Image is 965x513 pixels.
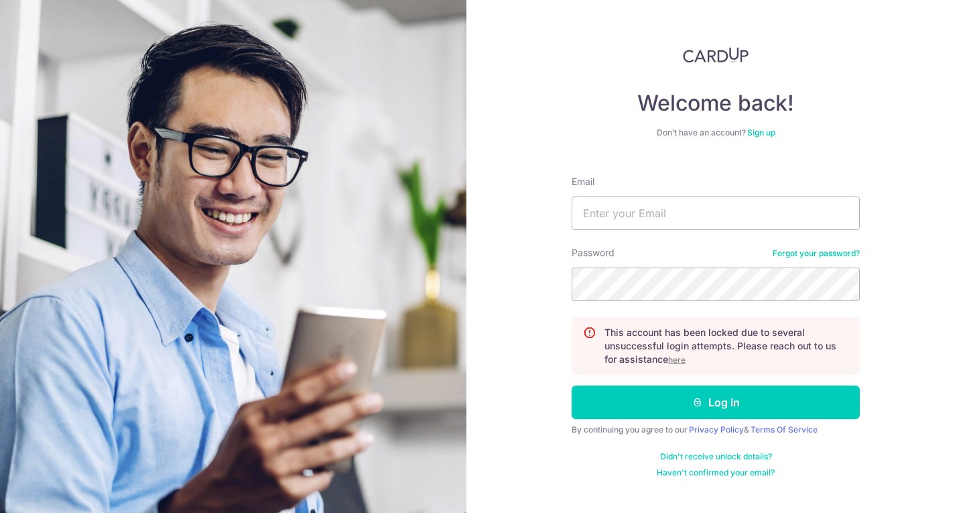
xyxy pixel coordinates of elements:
a: Forgot your password? [773,248,860,259]
a: Terms Of Service [751,424,818,435]
img: CardUp Logo [683,47,749,63]
p: This account has been locked due to several unsuccessful login attempts. Please reach out to us f... [604,326,848,366]
a: here [668,355,686,365]
div: Don’t have an account? [572,127,860,138]
h4: Welcome back! [572,90,860,117]
label: Password [572,246,615,260]
a: Sign up [747,127,775,137]
a: Haven't confirmed your email? [657,467,775,478]
input: Enter your Email [572,196,860,230]
a: Privacy Policy [689,424,744,435]
div: By continuing you agree to our & [572,424,860,435]
a: Didn't receive unlock details? [660,451,772,462]
label: Email [572,175,594,188]
button: Log in [572,386,860,419]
